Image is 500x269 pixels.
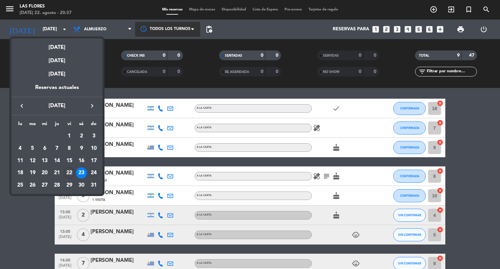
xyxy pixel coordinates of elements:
[88,179,100,191] td: 31 de agosto de 2025
[88,102,96,110] i: keyboard_arrow_right
[27,167,38,178] div: 19
[63,155,76,167] td: 15 de agosto de 2025
[38,179,51,191] td: 27 de agosto de 2025
[38,155,51,167] td: 13 de agosto de 2025
[76,180,87,191] div: 30
[14,130,63,142] td: AGO.
[86,102,98,110] button: keyboard_arrow_right
[27,180,38,191] div: 26
[64,131,75,142] div: 1
[88,131,99,142] div: 3
[26,179,39,191] td: 26 de agosto de 2025
[76,167,87,178] div: 23
[51,179,63,191] td: 28 de agosto de 2025
[15,180,26,191] div: 25
[76,155,88,167] td: 16 de agosto de 2025
[28,102,86,110] span: [DATE]
[39,167,50,178] div: 20
[15,143,26,154] div: 4
[76,130,88,142] td: 2 de agosto de 2025
[11,52,103,65] div: [DATE]
[64,180,75,191] div: 29
[11,83,103,97] div: Reservas actuales
[88,155,99,166] div: 17
[14,120,26,130] th: lunes
[76,142,88,155] td: 9 de agosto de 2025
[16,102,28,110] button: keyboard_arrow_left
[27,155,38,166] div: 12
[18,102,26,110] i: keyboard_arrow_left
[14,179,26,191] td: 25 de agosto de 2025
[39,155,50,166] div: 13
[14,142,26,155] td: 4 de agosto de 2025
[51,167,62,178] div: 21
[76,167,88,179] td: 23 de agosto de 2025
[15,155,26,166] div: 11
[51,155,62,166] div: 14
[76,131,87,142] div: 2
[88,155,100,167] td: 17 de agosto de 2025
[64,143,75,154] div: 8
[76,120,88,130] th: sábado
[88,120,100,130] th: domingo
[63,142,76,155] td: 8 de agosto de 2025
[51,167,63,179] td: 21 de agosto de 2025
[63,130,76,142] td: 1 de agosto de 2025
[88,142,100,155] td: 10 de agosto de 2025
[38,142,51,155] td: 6 de agosto de 2025
[88,143,99,154] div: 10
[64,155,75,166] div: 15
[76,179,88,191] td: 30 de agosto de 2025
[27,143,38,154] div: 5
[15,167,26,178] div: 18
[14,155,26,167] td: 11 de agosto de 2025
[76,155,87,166] div: 16
[39,180,50,191] div: 27
[38,167,51,179] td: 20 de agosto de 2025
[26,120,39,130] th: martes
[39,143,50,154] div: 6
[51,120,63,130] th: jueves
[11,38,103,52] div: [DATE]
[26,167,39,179] td: 19 de agosto de 2025
[26,142,39,155] td: 5 de agosto de 2025
[88,130,100,142] td: 3 de agosto de 2025
[51,143,62,154] div: 7
[51,142,63,155] td: 7 de agosto de 2025
[38,120,51,130] th: miércoles
[14,167,26,179] td: 18 de agosto de 2025
[88,167,100,179] td: 24 de agosto de 2025
[63,179,76,191] td: 29 de agosto de 2025
[26,155,39,167] td: 12 de agosto de 2025
[11,65,103,83] div: [DATE]
[76,143,87,154] div: 9
[88,180,99,191] div: 31
[63,120,76,130] th: viernes
[51,155,63,167] td: 14 de agosto de 2025
[51,180,62,191] div: 28
[64,167,75,178] div: 22
[88,167,99,178] div: 24
[63,167,76,179] td: 22 de agosto de 2025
